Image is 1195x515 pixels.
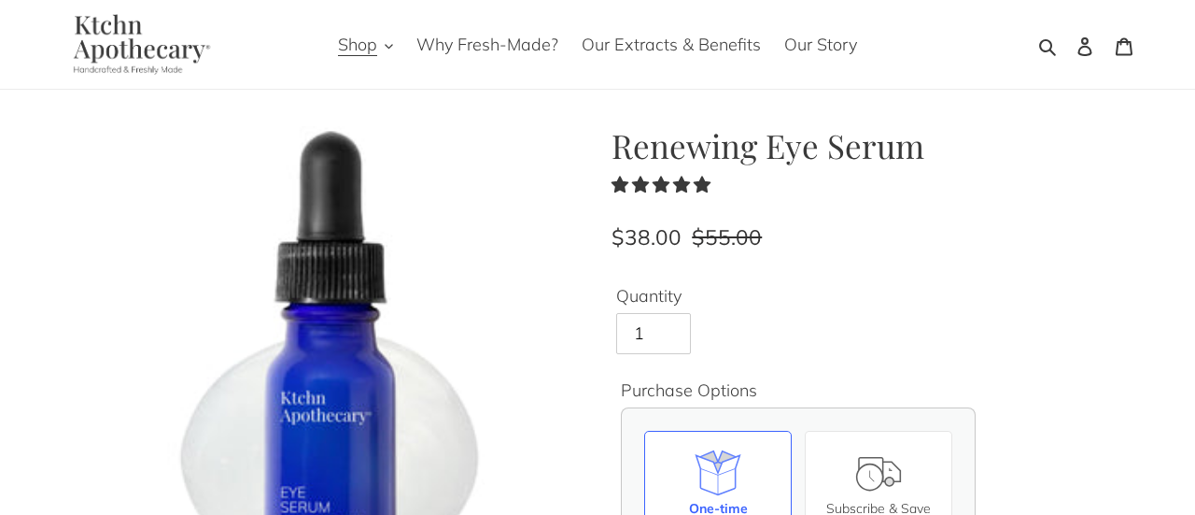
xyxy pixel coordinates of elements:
[338,34,377,56] span: Shop
[612,174,715,195] span: 4.82 stars
[784,34,857,56] span: Our Story
[612,126,1106,165] h1: Renewing Eye Serum
[692,223,762,250] s: $55.00
[616,283,980,308] label: Quantity
[416,34,558,56] span: Why Fresh-Made?
[621,378,757,403] legend: Purchase Options
[329,29,402,60] button: Shop
[407,29,568,60] a: Why Fresh-Made?
[51,14,224,75] img: Ktchn Apothecary
[775,29,866,60] a: Our Story
[582,34,761,56] span: Our Extracts & Benefits
[612,223,682,250] span: $38.00
[572,29,770,60] a: Our Extracts & Benefits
